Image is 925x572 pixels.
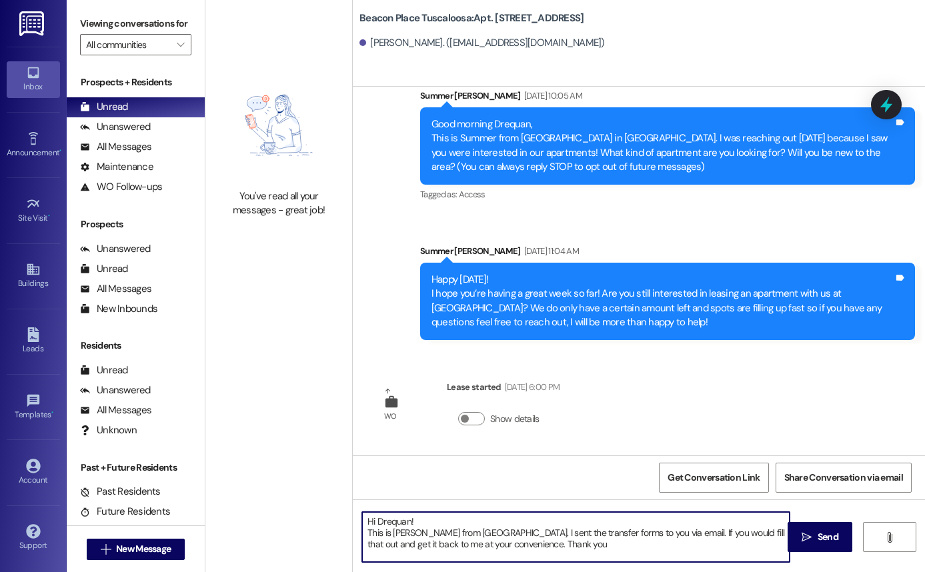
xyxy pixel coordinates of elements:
[80,403,151,417] div: All Messages
[177,39,184,50] i: 
[784,471,903,485] span: Share Conversation via email
[521,89,582,103] div: [DATE] 10:05 AM
[116,542,171,556] span: New Message
[521,244,579,258] div: [DATE] 11:04 AM
[7,323,60,359] a: Leads
[80,302,157,316] div: New Inbounds
[67,217,205,231] div: Prospects
[359,11,584,25] b: Beacon Place Tuscaloosa: Apt. [STREET_ADDRESS]
[67,461,205,475] div: Past + Future Residents
[80,242,151,256] div: Unanswered
[802,532,812,543] i: 
[431,117,894,175] div: Good morning Drequan, This is Summer from [GEOGRAPHIC_DATA] in [GEOGRAPHIC_DATA]. I was reaching ...
[7,61,60,97] a: Inbox
[7,389,60,425] a: Templates •
[502,380,560,394] div: [DATE] 6:00 PM
[51,408,53,417] span: •
[59,146,61,155] span: •
[67,75,205,89] div: Prospects + Residents
[80,282,151,296] div: All Messages
[420,185,915,204] div: Tagged as:
[80,140,151,154] div: All Messages
[80,13,191,34] label: Viewing conversations for
[80,160,153,174] div: Maintenance
[659,463,768,493] button: Get Conversation Link
[7,193,60,229] a: Site Visit •
[48,211,50,221] span: •
[220,68,337,183] img: empty-state
[384,409,397,423] div: WO
[80,120,151,134] div: Unanswered
[80,363,128,377] div: Unread
[67,339,205,353] div: Residents
[431,273,894,330] div: Happy [DATE]! I hope you’re having a great week so far! Are you still interested in leasing an ap...
[490,412,540,426] label: Show details
[220,189,337,218] div: You've read all your messages - great job!
[362,512,790,562] textarea: Hi Drequan! This is [PERSON_NAME] from [GEOGRAPHIC_DATA]. I sent the transfer forms to you via em...
[80,262,128,276] div: Unread
[776,463,912,493] button: Share Conversation via email
[80,505,170,519] div: Future Residents
[788,522,852,552] button: Send
[359,36,605,50] div: [PERSON_NAME]. ([EMAIL_ADDRESS][DOMAIN_NAME])
[87,539,185,560] button: New Message
[420,244,915,263] div: Summer [PERSON_NAME]
[420,89,915,107] div: Summer [PERSON_NAME]
[101,544,111,555] i: 
[7,258,60,294] a: Buildings
[80,100,128,114] div: Unread
[80,423,137,437] div: Unknown
[80,485,161,499] div: Past Residents
[7,455,60,491] a: Account
[80,383,151,397] div: Unanswered
[7,520,60,556] a: Support
[86,34,170,55] input: All communities
[818,530,838,544] span: Send
[447,380,560,399] div: Lease started
[459,189,486,200] span: Access
[884,532,894,543] i: 
[19,11,47,36] img: ResiDesk Logo
[80,180,162,194] div: WO Follow-ups
[668,471,760,485] span: Get Conversation Link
